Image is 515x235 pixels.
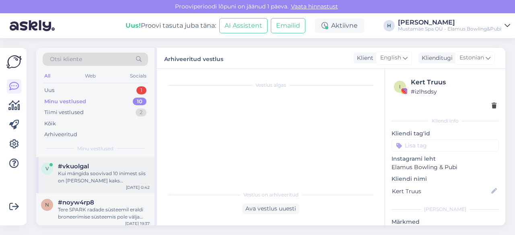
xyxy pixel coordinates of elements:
div: [DATE] 19:37 [125,221,150,227]
div: Vestlus algas [165,82,377,89]
span: English [380,53,401,62]
div: Web [83,71,97,81]
b: Uus! [126,22,141,29]
a: [PERSON_NAME]Mustamäe Spa OÜ - Elamus Bowling&Pubi [398,19,510,32]
div: # izlhsdsy [411,87,496,96]
span: v [45,166,49,172]
span: Vestlus on arhiveeritud [243,191,299,198]
div: Arhiveeritud [44,131,77,139]
div: Tere SPARK radade süsteemil eraldi broneerimise süsteemis pole välja toodud, kommentaari saab juu... [58,206,150,221]
img: Askly Logo [6,54,22,69]
input: Lisa nimi [392,187,490,196]
div: All [43,71,52,81]
div: [PERSON_NAME] [391,206,499,213]
span: #vkuolgal [58,163,89,170]
span: i [399,84,401,90]
span: Otsi kliente [50,55,82,63]
p: Kliendi tag'id [391,129,499,138]
span: n [45,202,49,208]
div: Tiimi vestlused [44,108,84,116]
div: Ava vestlus uuesti [242,203,299,214]
button: Emailid [271,18,305,33]
div: Kliendi info [391,117,499,125]
div: [PERSON_NAME] [398,19,501,26]
a: Vaata hinnastust [288,3,340,10]
div: 1 [136,86,146,94]
div: Uus [44,86,54,94]
div: Kert Truus [411,78,496,87]
span: #noyw4rp8 [58,199,94,206]
p: Elamus Bowling & Pubi [391,163,499,172]
label: Arhiveeritud vestlus [164,53,223,63]
div: Klienditugi [418,54,453,62]
div: 2 [136,108,146,116]
div: Aktiivne [315,18,364,33]
div: Minu vestlused [44,98,86,106]
div: [DATE] 0:42 [126,184,150,190]
p: Instagrami leht [391,155,499,163]
div: Kui mängida soovivad 10 inimest siis on [PERSON_NAME] kaks [PERSON_NAME], ütlen ette ära et kui t... [58,170,150,184]
p: Märkmed [391,218,499,226]
div: Socials [128,71,148,81]
button: AI Assistent [219,18,268,33]
span: Minu vestlused [77,145,113,152]
div: 10 [133,98,146,106]
div: Klient [354,54,373,62]
div: Mustamäe Spa OÜ - Elamus Bowling&Pubi [398,26,501,32]
div: Kõik [44,120,56,128]
p: Kliendi nimi [391,175,499,183]
input: Lisa tag [391,139,499,151]
div: H [383,20,395,31]
span: Estonian [459,53,484,62]
div: Proovi tasuta juba täna: [126,21,216,31]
